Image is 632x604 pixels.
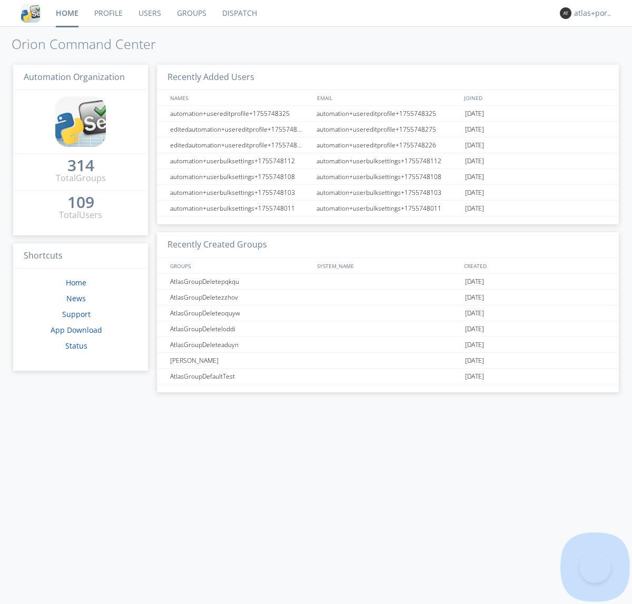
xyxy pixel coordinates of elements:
[314,122,462,137] div: automation+usereditprofile+1755748275
[67,160,94,171] div: 314
[465,290,484,305] span: [DATE]
[167,337,313,352] div: AtlasGroupDeleteaduyn
[51,325,102,335] a: App Download
[66,293,86,303] a: News
[157,65,619,91] h3: Recently Added Users
[157,232,619,258] h3: Recently Created Groups
[167,153,313,169] div: automation+userbulksettings+1755748112
[157,305,619,321] a: AtlasGroupDeleteoquyw[DATE]
[13,243,148,269] h3: Shortcuts
[157,337,619,353] a: AtlasGroupDeleteaduyn[DATE]
[465,305,484,321] span: [DATE]
[167,185,313,200] div: automation+userbulksettings+1755748103
[314,137,462,153] div: automation+usereditprofile+1755748226
[314,90,461,105] div: EMAIL
[314,153,462,169] div: automation+userbulksettings+1755748112
[157,201,619,216] a: automation+userbulksettings+1755748011automation+userbulksettings+1755748011[DATE]
[314,185,462,200] div: automation+userbulksettings+1755748103
[314,258,461,273] div: SYSTEM_NAME
[157,137,619,153] a: editedautomation+usereditprofile+1755748226automation+usereditprofile+1755748226[DATE]
[167,274,313,289] div: AtlasGroupDeletepqkqu
[167,353,313,368] div: [PERSON_NAME]
[157,369,619,384] a: AtlasGroupDefaultTest[DATE]
[465,137,484,153] span: [DATE]
[65,341,87,351] a: Status
[157,274,619,290] a: AtlasGroupDeletepqkqu[DATE]
[465,201,484,216] span: [DATE]
[67,197,94,207] div: 109
[157,169,619,185] a: automation+userbulksettings+1755748108automation+userbulksettings+1755748108[DATE]
[461,90,609,105] div: JOINED
[314,106,462,121] div: automation+usereditprofile+1755748325
[167,290,313,305] div: AtlasGroupDeletezzhov
[67,160,94,172] a: 314
[167,258,312,273] div: GROUPS
[314,169,462,184] div: automation+userbulksettings+1755748108
[157,106,619,122] a: automation+usereditprofile+1755748325automation+usereditprofile+1755748325[DATE]
[574,8,614,18] div: atlas+portuguese0001
[157,321,619,337] a: AtlasGroupDeleteloddi[DATE]
[465,321,484,337] span: [DATE]
[67,197,94,209] a: 109
[157,353,619,369] a: [PERSON_NAME][DATE]
[167,122,313,137] div: editedautomation+usereditprofile+1755748275
[167,137,313,153] div: editedautomation+usereditprofile+1755748226
[465,153,484,169] span: [DATE]
[560,7,571,19] img: 373638.png
[59,209,102,221] div: Total Users
[56,172,106,184] div: Total Groups
[167,321,313,336] div: AtlasGroupDeleteloddi
[157,153,619,169] a: automation+userbulksettings+1755748112automation+userbulksettings+1755748112[DATE]
[465,169,484,185] span: [DATE]
[167,106,313,121] div: automation+usereditprofile+1755748325
[465,122,484,137] span: [DATE]
[157,122,619,137] a: editedautomation+usereditprofile+1755748275automation+usereditprofile+1755748275[DATE]
[465,185,484,201] span: [DATE]
[465,353,484,369] span: [DATE]
[465,106,484,122] span: [DATE]
[24,71,125,83] span: Automation Organization
[21,4,40,23] img: cddb5a64eb264b2086981ab96f4c1ba7
[66,278,86,288] a: Home
[167,305,313,321] div: AtlasGroupDeleteoquyw
[157,185,619,201] a: automation+userbulksettings+1755748103automation+userbulksettings+1755748103[DATE]
[314,201,462,216] div: automation+userbulksettings+1755748011
[461,258,609,273] div: CREATED
[465,369,484,384] span: [DATE]
[167,201,313,216] div: automation+userbulksettings+1755748011
[55,96,106,147] img: cddb5a64eb264b2086981ab96f4c1ba7
[62,309,91,319] a: Support
[465,337,484,353] span: [DATE]
[167,369,313,384] div: AtlasGroupDefaultTest
[579,551,611,583] iframe: Toggle Customer Support
[167,169,313,184] div: automation+userbulksettings+1755748108
[465,274,484,290] span: [DATE]
[157,290,619,305] a: AtlasGroupDeletezzhov[DATE]
[167,90,312,105] div: NAMES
